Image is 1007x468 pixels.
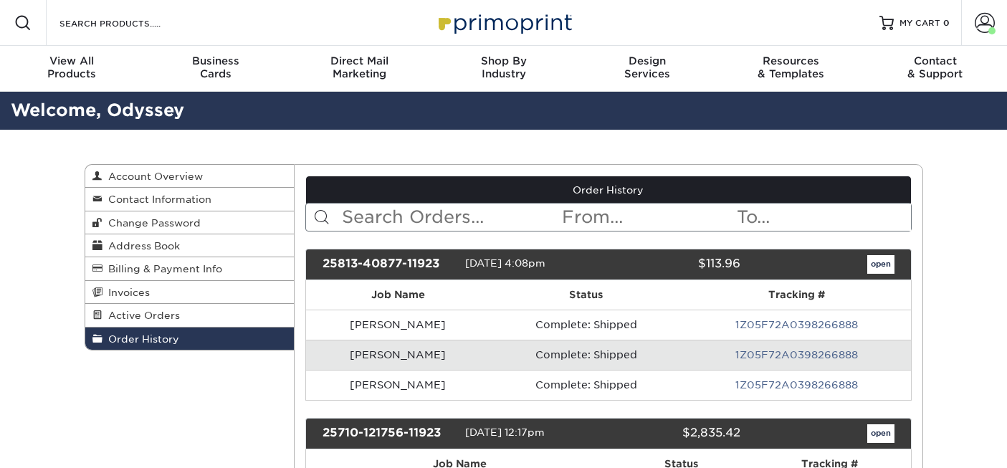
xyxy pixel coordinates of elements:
[720,54,864,80] div: & Templates
[490,310,683,340] td: Complete: Shipped
[560,204,735,231] input: From...
[576,46,720,92] a: DesignServices
[144,54,288,67] span: Business
[287,54,431,80] div: Marketing
[102,217,201,229] span: Change Password
[432,7,576,38] img: Primoprint
[576,54,720,67] span: Design
[465,426,545,438] span: [DATE] 12:17pm
[943,18,950,28] span: 0
[102,310,180,321] span: Active Orders
[465,257,545,269] span: [DATE] 4:08pm
[306,340,490,370] td: [PERSON_NAME]
[735,379,858,391] a: 1Z05F72A0398266888
[490,340,683,370] td: Complete: Shipped
[102,333,179,345] span: Order History
[899,17,940,29] span: MY CART
[576,54,720,80] div: Services
[102,287,150,298] span: Invoices
[144,54,288,80] div: Cards
[306,176,911,204] a: Order History
[85,165,295,188] a: Account Overview
[720,54,864,67] span: Resources
[287,54,431,67] span: Direct Mail
[85,304,295,327] a: Active Orders
[306,370,490,400] td: [PERSON_NAME]
[683,280,911,310] th: Tracking #
[490,370,683,400] td: Complete: Shipped
[85,281,295,304] a: Invoices
[431,54,576,80] div: Industry
[340,204,560,231] input: Search Orders...
[312,424,465,443] div: 25710-121756-11923
[312,255,465,274] div: 25813-40877-11923
[85,234,295,257] a: Address Book
[598,255,751,274] div: $113.96
[867,424,894,443] a: open
[102,263,222,274] span: Billing & Payment Info
[867,255,894,274] a: open
[735,204,910,231] input: To...
[735,349,858,360] a: 1Z05F72A0398266888
[144,46,288,92] a: BusinessCards
[863,46,1007,92] a: Contact& Support
[431,54,576,67] span: Shop By
[102,194,211,205] span: Contact Information
[102,240,180,252] span: Address Book
[102,171,203,182] span: Account Overview
[490,280,683,310] th: Status
[85,211,295,234] a: Change Password
[85,257,295,280] a: Billing & Payment Info
[306,280,490,310] th: Job Name
[431,46,576,92] a: Shop ByIndustry
[58,14,198,32] input: SEARCH PRODUCTS.....
[720,46,864,92] a: Resources& Templates
[863,54,1007,67] span: Contact
[863,54,1007,80] div: & Support
[306,310,490,340] td: [PERSON_NAME]
[735,319,858,330] a: 1Z05F72A0398266888
[598,424,751,443] div: $2,835.42
[85,328,295,350] a: Order History
[287,46,431,92] a: Direct MailMarketing
[85,188,295,211] a: Contact Information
